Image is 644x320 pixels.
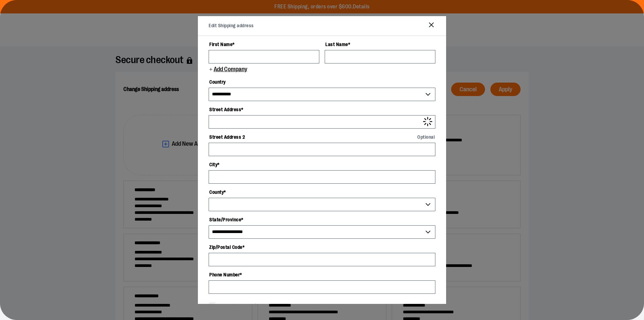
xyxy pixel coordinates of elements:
span: Optional [417,135,435,139]
button: Add Company [209,66,247,74]
label: Street Address 2 [209,131,435,143]
label: County * [209,186,435,198]
h2: Edit Shipping address [209,22,254,29]
label: State/Province * [209,214,435,225]
label: Last Name * [325,39,435,50]
label: Street Address * [209,104,435,115]
span: Make this my default address [221,302,282,309]
input: Make this my default address [209,302,217,310]
label: First Name * [209,39,319,50]
button: Close [427,21,435,31]
label: Country [209,76,435,88]
span: Add Company [213,66,247,73]
label: Phone Number * [209,269,435,280]
label: City * [209,159,435,170]
label: Zip/Postal Code * [209,241,435,253]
